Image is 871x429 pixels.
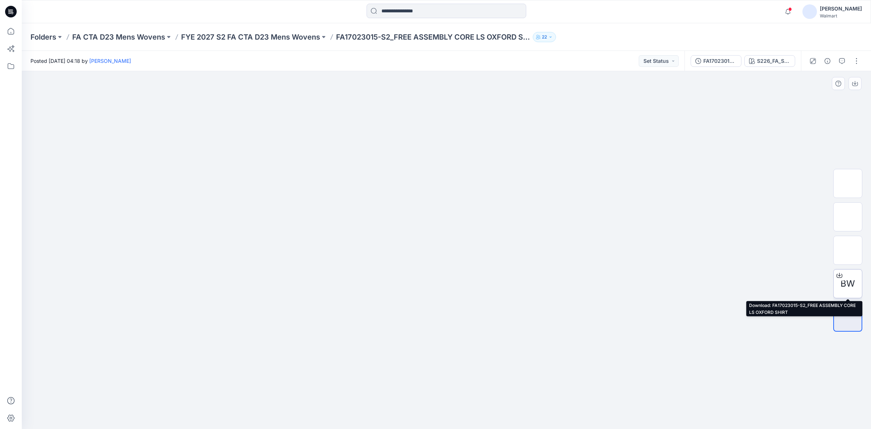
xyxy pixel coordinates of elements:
[820,4,862,13] div: [PERSON_NAME]
[181,32,320,42] a: FYE 2027 S2 FA CTA D23 Mens Wovens
[841,277,855,290] span: BW
[336,32,530,42] p: FA17023015-S2_FREE ASSEMBLY CORE LS OXFORD SHIRT
[72,32,165,42] a: FA CTA D23 Mens Wovens
[89,58,131,64] a: [PERSON_NAME]
[822,55,833,67] button: Details
[542,33,547,41] p: 22
[744,55,795,67] button: S226_FA_Stripe_10_C1
[802,4,817,19] img: avatar
[30,32,56,42] a: Folders
[703,57,737,65] div: FA17023015-S2_FREE ASSEMBLY CORE LS OXFORD SHIRT
[30,57,131,65] span: Posted [DATE] 04:18 by
[691,55,741,67] button: FA17023015-S2_FREE ASSEMBLY CORE LS OXFORD SHIRT
[533,32,556,42] button: 22
[757,57,790,65] div: S226_FA_Stripe_10_C1
[820,13,862,19] div: Walmart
